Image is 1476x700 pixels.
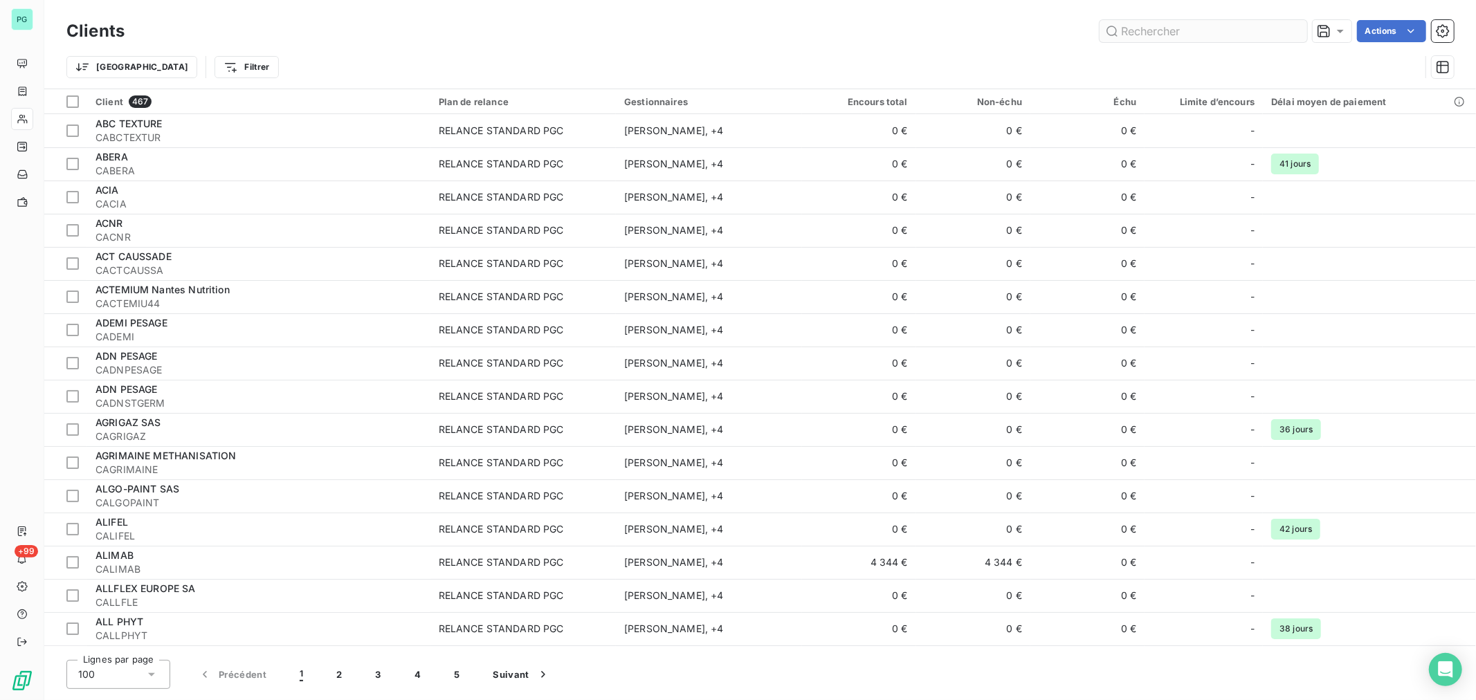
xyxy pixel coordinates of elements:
button: 5 [437,660,476,689]
div: [PERSON_NAME] , + 4 [624,622,793,636]
button: 4 [398,660,437,689]
span: - [1250,522,1255,536]
td: 0 € [802,114,916,147]
td: 0 € [802,479,916,513]
td: 0 € [1030,513,1145,546]
td: 0 € [916,645,1030,679]
td: 0 € [802,247,916,280]
div: [PERSON_NAME] , + 4 [624,555,793,569]
td: 0 € [1030,214,1145,247]
td: 4 344 € [802,546,916,579]
td: 0 € [802,513,916,546]
button: Suivant [477,660,567,689]
td: 0 € [1030,280,1145,313]
div: Limite d’encours [1153,96,1255,107]
div: [PERSON_NAME] , + 4 [624,389,793,403]
td: 0 € [916,413,1030,446]
div: RELANCE STANDARD PGC [439,622,564,636]
span: CABERA [95,164,422,178]
button: Actions [1357,20,1426,42]
span: - [1250,257,1255,270]
span: CACTEMIU44 [95,297,422,311]
span: CAGRIGAZ [95,430,422,443]
span: AGRIMAINE METHANISATION [95,450,236,461]
div: [PERSON_NAME] , + 4 [624,157,793,171]
span: CADNPESAGE [95,363,422,377]
span: 42 jours [1271,519,1320,540]
div: RELANCE STANDARD PGC [439,356,564,370]
button: [GEOGRAPHIC_DATA] [66,56,197,78]
span: 467 [129,95,152,108]
td: 0 € [802,380,916,413]
button: Filtrer [215,56,278,78]
span: - [1250,323,1255,337]
div: RELANCE STANDARD PGC [439,389,564,403]
span: - [1250,190,1255,204]
span: ACT CAUSSADE [95,250,172,262]
span: ALLFLEX EUROPE SA [95,582,196,594]
td: 0 € [1030,181,1145,214]
td: 0 € [1030,479,1145,513]
span: ACTEMIUM Nantes Nutrition [95,284,230,295]
span: CACNR [95,230,422,244]
div: Échu [1039,96,1136,107]
div: RELANCE STANDARD PGC [439,323,564,337]
td: 0 € [802,181,916,214]
span: - [1250,223,1255,237]
div: PG [11,8,33,30]
td: 0 € [916,446,1030,479]
div: RELANCE STANDARD PGC [439,522,564,536]
div: [PERSON_NAME] , + 4 [624,190,793,204]
div: [PERSON_NAME] , + 4 [624,489,793,503]
td: 0 € [916,147,1030,181]
button: 1 [283,660,320,689]
span: ADEMI PESAGE [95,317,167,329]
td: 0 € [916,313,1030,347]
div: [PERSON_NAME] , + 4 [624,456,793,470]
td: 0 € [1030,413,1145,446]
span: - [1250,290,1255,304]
td: 0 € [916,181,1030,214]
td: 0 € [1030,446,1145,479]
div: [PERSON_NAME] , + 4 [624,356,793,370]
input: Rechercher [1100,20,1307,42]
td: 0 € [802,214,916,247]
td: 0 € [916,214,1030,247]
button: Précédent [181,660,283,689]
span: ABC TEXTURE [95,118,163,129]
span: 38 jours [1271,618,1321,639]
span: ABERA [95,151,128,163]
td: 0 € [916,280,1030,313]
td: 0 € [1030,247,1145,280]
div: [PERSON_NAME] , + 4 [624,423,793,436]
button: 3 [359,660,398,689]
div: Plan de relance [439,96,608,107]
span: - [1250,456,1255,470]
td: 4 344 € [916,546,1030,579]
span: ACIA [95,184,119,196]
div: [PERSON_NAME] , + 4 [624,290,793,304]
td: 0 € [916,380,1030,413]
div: [PERSON_NAME] , + 4 [624,223,793,237]
span: ALIFEL [95,516,128,528]
span: - [1250,124,1255,138]
span: AGRIGAZ SAS [95,416,161,428]
td: 0 € [1030,612,1145,645]
td: 0 € [1030,546,1145,579]
td: 0 € [802,280,916,313]
img: Logo LeanPay [11,670,33,692]
span: ADN PESAGE [95,350,158,362]
div: [PERSON_NAME] , + 4 [624,589,793,602]
span: CAGRIMAINE [95,463,422,477]
td: 0 € [1030,380,1145,413]
td: 0 € [916,347,1030,380]
span: 100 [78,667,95,681]
span: 36 jours [1271,419,1321,440]
span: CADNSTGERM [95,396,422,410]
td: 0 € [1030,313,1145,347]
div: Non-échu [924,96,1022,107]
td: 0 € [916,114,1030,147]
span: Client [95,96,123,107]
span: +99 [15,545,38,558]
td: 0 € [1030,579,1145,612]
